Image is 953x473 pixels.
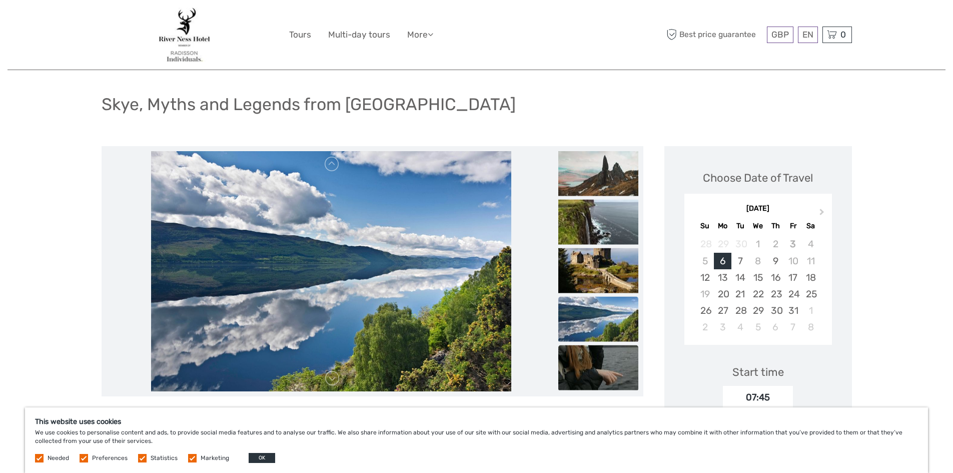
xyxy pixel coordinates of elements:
[802,302,819,319] div: Choose Saturday, November 1st, 2025
[749,236,766,252] div: Not available Wednesday, October 1st, 2025
[798,27,818,43] div: EN
[714,286,731,302] div: Choose Monday, October 20th, 2025
[48,454,69,462] label: Needed
[696,269,714,286] div: Choose Sunday, October 12th, 2025
[731,302,749,319] div: Choose Tuesday, October 28th, 2025
[696,253,714,269] div: Not available Sunday, October 5th, 2025
[749,269,766,286] div: Choose Wednesday, October 15th, 2025
[784,236,802,252] div: Not available Friday, October 3rd, 2025
[767,236,784,252] div: Not available Thursday, October 2nd, 2025
[714,319,731,335] div: Choose Monday, November 3rd, 2025
[696,219,714,233] div: Su
[732,364,784,380] div: Start time
[35,417,918,426] h5: This website uses cookies
[802,286,819,302] div: Choose Saturday, October 25th, 2025
[14,18,113,26] p: We're away right now. Please check back later!
[558,248,638,293] img: 6094ee17a5544aed83e9b01c8b1a4f0f_slider_thumbnail.jpeg
[749,319,766,335] div: Choose Wednesday, November 5th, 2025
[151,151,511,391] img: 6b5891ebe6c04e349e74fe60f7b85819_main_slider.jpeg
[731,269,749,286] div: Choose Tuesday, October 14th, 2025
[25,407,928,473] div: We use cookies to personalise content and ads, to provide social media features and to analyse ou...
[289,28,311,42] a: Tours
[684,204,832,214] div: [DATE]
[749,253,766,269] div: Not available Wednesday, October 8th, 2025
[151,454,178,462] label: Statistics
[714,236,731,252] div: Not available Monday, September 29th, 2025
[784,302,802,319] div: Choose Friday, October 31st, 2025
[115,16,127,28] button: Open LiveChat chat widget
[696,286,714,302] div: Not available Sunday, October 19th, 2025
[749,302,766,319] div: Choose Wednesday, October 29th, 2025
[749,286,766,302] div: Choose Wednesday, October 22nd, 2025
[731,219,749,233] div: Tu
[558,345,638,390] img: f7541cf11ac343b28652e93443bcc5a1_slider_thumbnail.jpeg
[664,27,764,43] span: Best price guarantee
[802,236,819,252] div: Not available Saturday, October 4th, 2025
[714,302,731,319] div: Choose Monday, October 27th, 2025
[802,319,819,335] div: Choose Saturday, November 8th, 2025
[731,253,749,269] div: Choose Tuesday, October 7th, 2025
[714,269,731,286] div: Choose Monday, October 13th, 2025
[767,269,784,286] div: Choose Thursday, October 16th, 2025
[696,236,714,252] div: Not available Sunday, September 28th, 2025
[802,219,819,233] div: Sa
[731,236,749,252] div: Not available Tuesday, September 30th, 2025
[784,219,802,233] div: Fr
[731,286,749,302] div: Choose Tuesday, October 21st, 2025
[249,453,275,463] button: OK
[767,302,784,319] div: Choose Thursday, October 30th, 2025
[802,253,819,269] div: Not available Saturday, October 11th, 2025
[92,454,128,462] label: Preferences
[102,406,643,457] p: Say cheerio to [GEOGRAPHIC_DATA] and embark on a full day adventure through the rugged Highlands ...
[802,269,819,286] div: Choose Saturday, October 18th, 2025
[558,297,638,342] img: 6b5891ebe6c04e349e74fe60f7b85819_slider_thumbnail.jpeg
[784,286,802,302] div: Choose Friday, October 24th, 2025
[201,454,229,462] label: Marketing
[767,286,784,302] div: Choose Thursday, October 23rd, 2025
[558,151,638,196] img: d2341afdc4494fc089e74cf734c15e9d_slider_thumbnail.jpeg
[159,8,211,62] img: 3291-065ce774-2bb8-4d36-ac00-65f65a84ed2e_logo_big.jpg
[696,319,714,335] div: Choose Sunday, November 2nd, 2025
[696,302,714,319] div: Choose Sunday, October 26th, 2025
[102,94,516,115] h1: Skye, Myths and Legends from [GEOGRAPHIC_DATA]
[714,219,731,233] div: Mo
[723,386,793,409] div: 07:45
[784,319,802,335] div: Choose Friday, November 7th, 2025
[749,219,766,233] div: We
[703,170,813,186] div: Choose Date of Travel
[714,253,731,269] div: Choose Monday, October 6th, 2025
[407,28,433,42] a: More
[731,319,749,335] div: Choose Tuesday, November 4th, 2025
[767,319,784,335] div: Choose Thursday, November 6th, 2025
[784,253,802,269] div: Not available Friday, October 10th, 2025
[558,200,638,245] img: 6725435307814bf5b033759e1003127e_slider_thumbnail.jpeg
[815,206,831,222] button: Next Month
[328,28,390,42] a: Multi-day tours
[784,269,802,286] div: Choose Friday, October 17th, 2025
[771,30,789,40] span: GBP
[767,253,784,269] div: Choose Thursday, October 9th, 2025
[839,30,847,40] span: 0
[687,236,828,335] div: month 2025-10
[767,219,784,233] div: Th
